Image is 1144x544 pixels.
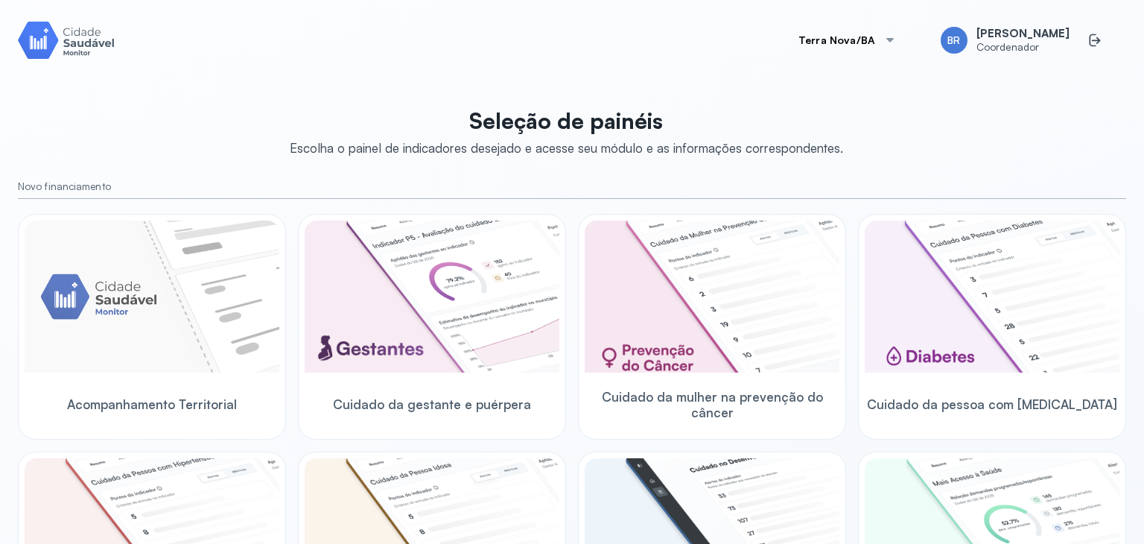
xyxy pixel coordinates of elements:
[976,41,1070,54] span: Coordenador
[290,107,843,134] p: Seleção de painéis
[585,389,839,421] span: Cuidado da mulher na prevenção do câncer
[25,221,279,373] img: placeholder-module-ilustration.png
[867,396,1117,412] span: Cuidado da pessoa com [MEDICAL_DATA]
[976,27,1070,41] span: [PERSON_NAME]
[865,221,1119,373] img: diabetics.png
[67,396,237,412] span: Acompanhamento Territorial
[305,221,559,373] img: pregnants.png
[18,180,1126,193] small: Novo financiamento
[18,19,115,61] img: Logotipo do produto Monitor
[333,396,531,412] span: Cuidado da gestante e puérpera
[585,221,839,373] img: woman-cancer-prevention-care.png
[947,34,960,47] span: BR
[290,140,843,156] div: Escolha o painel de indicadores desejado e acesse seu módulo e as informações correspondentes.
[781,25,914,55] button: Terra Nova/BA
